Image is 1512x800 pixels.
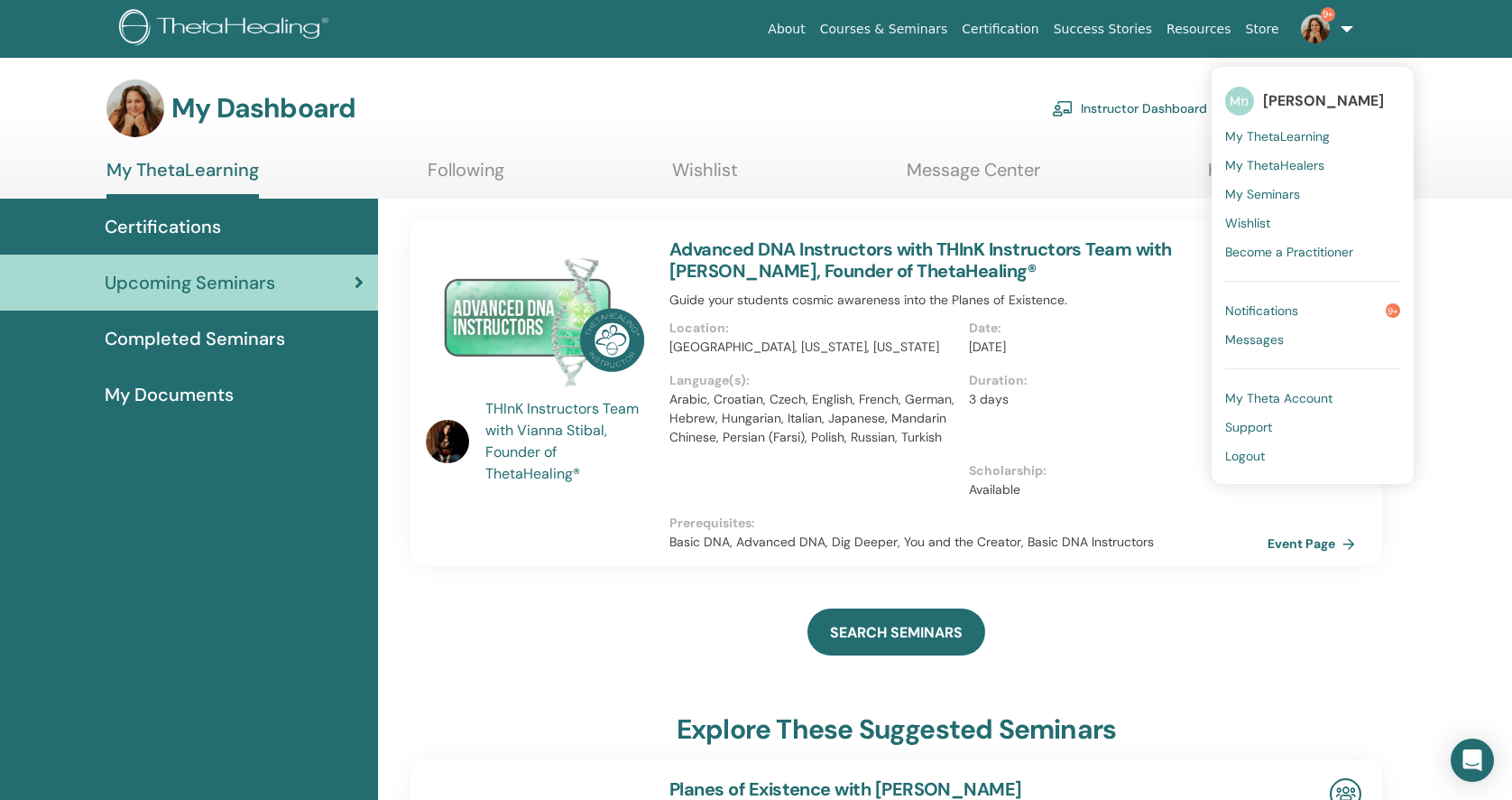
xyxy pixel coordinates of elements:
[1159,13,1239,46] a: Resources
[1225,186,1300,202] span: My Seminars
[669,514,1268,533] p: Prerequisites :
[1386,303,1400,318] span: 9+
[428,159,504,194] a: Following
[969,461,1258,480] p: Scholarship :
[672,159,738,194] a: Wishlist
[105,269,275,296] span: Upcoming Seminars
[1225,151,1400,180] a: My ThetaHealers
[1321,7,1335,22] span: 9+
[106,79,164,137] img: default.jpg
[1046,13,1159,46] a: Success Stories
[954,13,1046,46] a: Certification
[669,338,958,357] p: [GEOGRAPHIC_DATA], [US_STATE], [US_STATE]
[1225,157,1324,173] span: My ThetaHealers
[106,159,259,199] a: My ThetaLearning
[1225,80,1400,122] a: Mמ[PERSON_NAME]
[1208,159,1353,194] a: Help & Resources
[1225,302,1298,319] span: Notifications
[669,533,1268,552] p: Basic DNA, Advanced DNA, Dig Deeper, You and the Creator, Basic DNA Instructors
[1225,296,1400,325] a: Notifications9+
[1225,419,1272,435] span: Support
[485,398,652,485] a: THInK Instructors Team with Vianna Stibal, Founder of ThetaHealing®
[969,390,1258,409] p: 3 days
[426,238,648,404] img: Advanced DNA Instructors
[813,13,955,46] a: Courses & Seminars
[1225,237,1400,266] a: Become a Practitioner
[105,213,221,240] span: Certifications
[1225,448,1265,464] span: Logout
[1225,413,1400,442] a: Support
[807,609,985,656] a: SEARCH SEMINARS
[761,13,812,46] a: About
[1225,87,1254,116] span: Mמ
[669,319,958,338] p: Location :
[1268,530,1362,557] a: Event Page
[1225,209,1400,237] a: Wishlist
[969,480,1258,499] p: Available
[1451,739,1494,782] div: Open Intercom Messenger
[119,9,335,50] img: logo.png
[1239,13,1286,46] a: Store
[1225,122,1400,151] a: My ThetaLearning
[669,371,958,390] p: Language(s) :
[1225,215,1270,231] span: Wishlist
[1263,91,1384,110] span: [PERSON_NAME]
[830,623,963,642] span: SEARCH SEMINARS
[1225,442,1400,470] a: Logout
[426,420,469,463] img: default.jpg
[105,381,234,408] span: My Documents
[1212,67,1414,484] ul: 9+
[171,92,355,125] h3: My Dashboard
[1225,128,1330,144] span: My ThetaLearning
[677,713,1116,746] h3: explore these suggested seminars
[1225,331,1284,348] span: Messages
[1225,244,1353,260] span: Become a Practitioner
[105,325,285,352] span: Completed Seminars
[669,291,1268,310] p: Guide your students cosmic awareness into the Planes of Existence.
[969,371,1258,390] p: Duration :
[669,237,1172,283] a: Advanced DNA Instructors with THInK Instructors Team with [PERSON_NAME], Founder of ThetaHealing®
[1225,384,1400,413] a: My Theta Account
[669,390,958,447] p: Arabic, Croatian, Czech, English, French, German, Hebrew, Hungarian, Italian, Japanese, Mandarin ...
[1052,88,1207,128] a: Instructor Dashboard
[1225,390,1332,406] span: My Theta Account
[1301,14,1330,43] img: default.jpg
[1052,100,1074,116] img: chalkboard-teacher.svg
[907,159,1040,194] a: Message Center
[1225,180,1400,209] a: My Seminars
[1225,325,1400,354] a: Messages
[969,338,1258,357] p: [DATE]
[969,319,1258,338] p: Date :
